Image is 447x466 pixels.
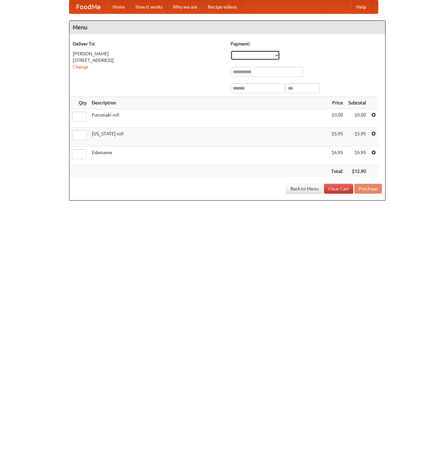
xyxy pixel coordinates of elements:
th: Subtotal [346,97,369,109]
a: Change [73,64,88,69]
button: Purchase [354,184,382,194]
td: $0.00 [346,109,369,128]
td: Edamame [89,147,329,165]
h5: Payment: [231,41,382,47]
td: $5.95 [346,128,369,147]
th: Qty [69,97,89,109]
td: $0.00 [329,109,346,128]
h4: Menu [69,21,385,34]
th: $12.90 [346,165,369,178]
td: $6.95 [346,147,369,165]
a: Home [107,0,130,14]
a: FoodMe [69,0,107,14]
a: Clear Cart [324,184,353,194]
div: [PERSON_NAME] [73,50,224,57]
a: Back to Menu [286,184,323,194]
a: How it works [130,0,168,14]
th: Total: [329,165,346,178]
a: Help [351,0,371,14]
td: [US_STATE] roll [89,128,329,147]
a: Who we are [168,0,203,14]
div: [STREET_ADDRESS] [73,57,224,64]
h5: Deliver To: [73,41,224,47]
td: $6.95 [329,147,346,165]
td: Futomaki roll [89,109,329,128]
td: $5.95 [329,128,346,147]
th: Price [329,97,346,109]
a: Recipe videos [203,0,242,14]
th: Description [89,97,329,109]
